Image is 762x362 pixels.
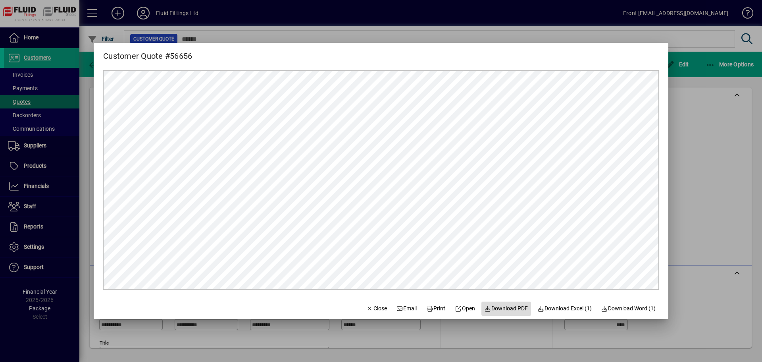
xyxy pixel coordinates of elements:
button: Email [393,302,420,316]
span: Close [366,304,387,313]
span: Download Word (1) [601,304,656,313]
button: Print [423,302,448,316]
a: Download PDF [481,302,531,316]
button: Download Word (1) [598,302,659,316]
span: Open [455,304,475,313]
a: Open [452,302,478,316]
span: Download PDF [485,304,528,313]
span: Download Excel (1) [537,304,592,313]
button: Close [363,302,390,316]
span: Print [426,304,445,313]
h2: Customer Quote #56656 [94,43,202,62]
span: Email [396,304,417,313]
button: Download Excel (1) [534,302,595,316]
